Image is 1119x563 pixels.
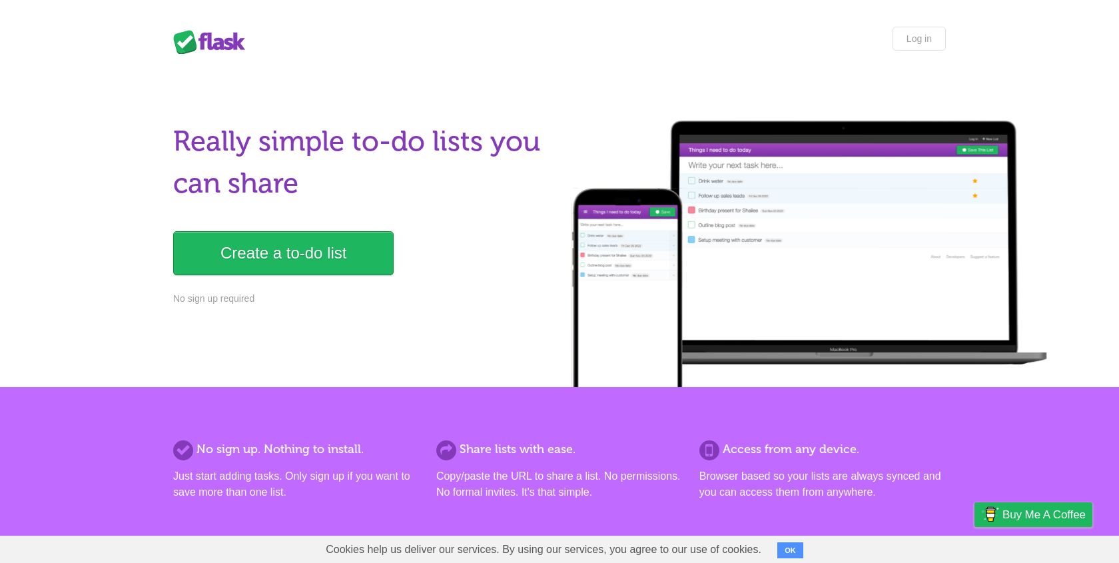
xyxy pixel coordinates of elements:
[699,440,946,458] h2: Access from any device.
[173,292,552,306] p: No sign up required
[974,502,1092,527] a: Buy me a coffee
[893,27,946,51] a: Log in
[981,503,999,526] img: Buy me a coffee
[1002,503,1086,526] span: Buy me a coffee
[436,468,683,500] p: Copy/paste the URL to share a list. No permissions. No formal invites. It's that simple.
[699,468,946,500] p: Browser based so your lists are always synced and you can access them from anywhere.
[173,440,420,458] h2: No sign up. Nothing to install.
[777,542,803,558] button: OK
[436,440,683,458] h2: Share lists with ease.
[173,30,253,54] div: Flask Lists
[173,468,420,500] p: Just start adding tasks. Only sign up if you want to save more than one list.
[173,121,552,205] h1: Really simple to-do lists you can share
[312,536,775,563] span: Cookies help us deliver our services. By using our services, you agree to our use of cookies.
[173,231,394,275] a: Create a to-do list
